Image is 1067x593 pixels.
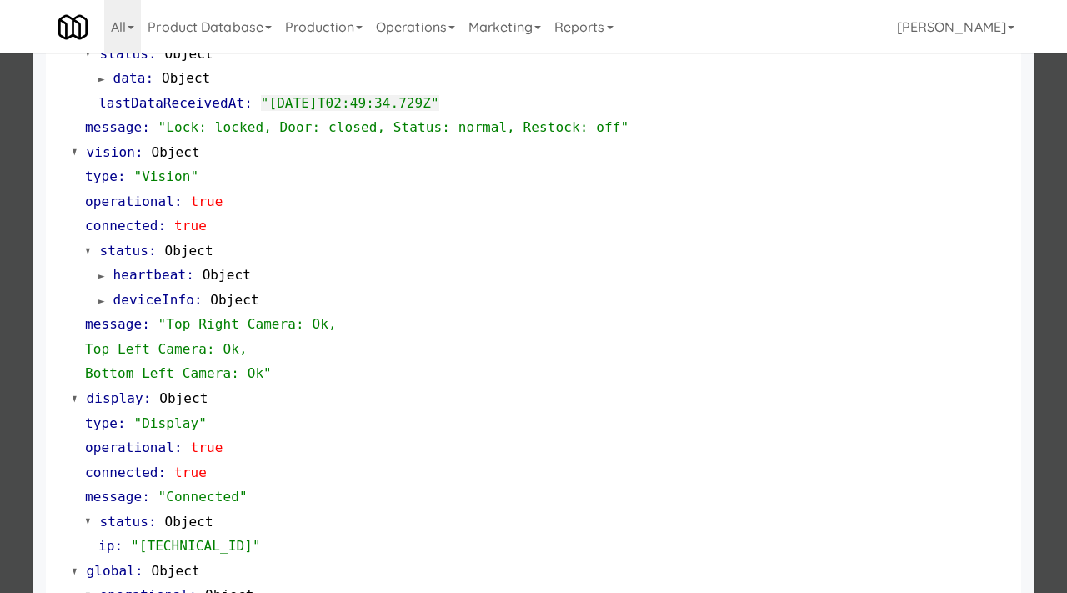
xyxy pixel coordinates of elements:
[186,267,194,283] span: :
[113,292,194,308] span: deviceInfo
[174,440,183,455] span: :
[135,563,143,579] span: :
[85,168,118,184] span: type
[98,95,244,111] span: lastDataReceivedAt
[85,415,118,431] span: type
[191,440,223,455] span: true
[85,119,142,135] span: message
[85,193,174,209] span: operational
[158,218,167,234] span: :
[85,465,158,480] span: connected
[191,193,223,209] span: true
[174,465,207,480] span: true
[164,46,213,62] span: Object
[174,218,207,234] span: true
[100,243,148,259] span: status
[100,514,148,530] span: status
[158,489,248,505] span: "Connected"
[244,95,253,111] span: :
[135,144,143,160] span: :
[162,70,210,86] span: Object
[98,538,114,554] span: ip
[87,563,135,579] span: global
[164,243,213,259] span: Object
[85,316,142,332] span: message
[114,538,123,554] span: :
[174,193,183,209] span: :
[85,316,337,381] span: "Top Right Camera: Ok, Top Left Camera: Ok, Bottom Left Camera: Ok"
[131,538,261,554] span: "[TECHNICAL_ID]"
[85,489,142,505] span: message
[194,292,203,308] span: :
[58,13,88,42] img: Micromart
[164,514,213,530] span: Object
[203,267,251,283] span: Object
[133,168,198,184] span: "Vision"
[142,119,150,135] span: :
[151,144,199,160] span: Object
[118,415,126,431] span: :
[142,489,150,505] span: :
[159,390,208,406] span: Object
[148,46,157,62] span: :
[113,70,146,86] span: data
[145,70,153,86] span: :
[158,465,167,480] span: :
[158,119,629,135] span: "Lock: locked, Door: closed, Status: normal, Restock: off"
[148,243,157,259] span: :
[113,267,187,283] span: heartbeat
[100,46,148,62] span: status
[151,563,199,579] span: Object
[85,440,174,455] span: operational
[148,514,157,530] span: :
[142,316,150,332] span: :
[210,292,258,308] span: Object
[143,390,152,406] span: :
[133,415,207,431] span: "Display"
[87,144,135,160] span: vision
[261,95,439,111] span: "[DATE]T02:49:34.729Z"
[118,168,126,184] span: :
[87,390,143,406] span: display
[85,218,158,234] span: connected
